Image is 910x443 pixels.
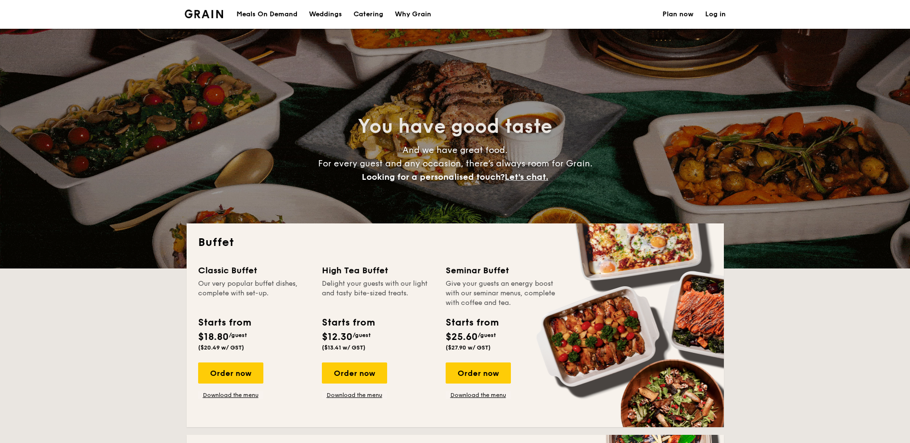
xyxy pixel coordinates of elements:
div: Order now [322,362,387,384]
div: Order now [446,362,511,384]
div: High Tea Buffet [322,264,434,277]
span: ($20.49 w/ GST) [198,344,244,351]
div: Order now [198,362,263,384]
span: $12.30 [322,331,353,343]
div: Starts from [446,315,498,330]
span: You have good taste [358,115,552,138]
span: Looking for a personalised touch? [362,172,505,182]
div: Seminar Buffet [446,264,558,277]
a: Download the menu [446,391,511,399]
div: Our very popular buffet dishes, complete with set-up. [198,279,310,308]
span: ($13.41 w/ GST) [322,344,366,351]
img: Grain [185,10,224,18]
h2: Buffet [198,235,712,250]
div: Give your guests an energy boost with our seminar menus, complete with coffee and tea. [446,279,558,308]
span: $25.60 [446,331,478,343]
div: Starts from [198,315,250,330]
span: And we have great food. For every guest and any occasion, there’s always room for Grain. [318,145,592,182]
span: $18.80 [198,331,229,343]
span: Let's chat. [505,172,548,182]
div: Delight your guests with our light and tasty bite-sized treats. [322,279,434,308]
div: Classic Buffet [198,264,310,277]
span: /guest [229,332,247,338]
span: /guest [353,332,371,338]
a: Download the menu [198,391,263,399]
a: Download the menu [322,391,387,399]
span: /guest [478,332,496,338]
div: Starts from [322,315,374,330]
span: ($27.90 w/ GST) [446,344,491,351]
a: Logotype [185,10,224,18]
